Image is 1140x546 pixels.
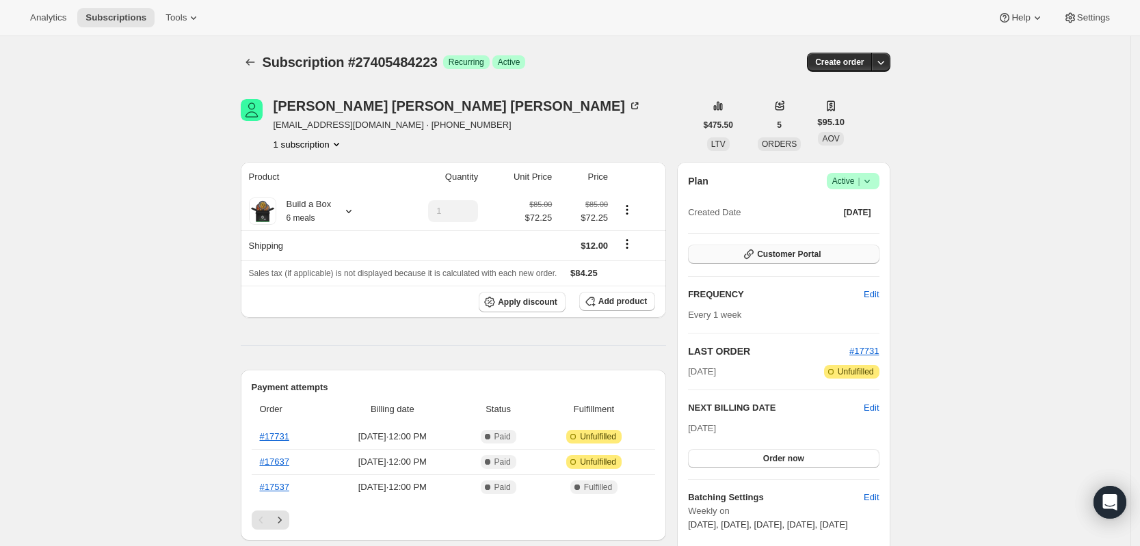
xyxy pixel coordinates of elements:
h2: Plan [688,174,708,188]
span: Settings [1077,12,1110,23]
span: $72.25 [525,211,553,225]
a: #17637 [260,456,289,467]
span: Customer Portal [757,249,821,260]
button: Next [270,510,289,530]
span: Gabriela Rodrigues de Carvalho [241,99,263,121]
span: Billing date [329,402,455,416]
h2: LAST ORDER [688,344,849,358]
span: Paid [494,482,511,493]
span: Create order [815,57,864,68]
span: Unfulfilled [580,431,616,442]
button: #17731 [849,344,879,358]
span: Recurring [449,57,484,68]
button: Analytics [22,8,75,27]
th: Product [241,162,390,192]
div: [PERSON_NAME] [PERSON_NAME] [PERSON_NAME] [274,99,642,113]
button: Tools [157,8,209,27]
span: Edit [864,491,879,504]
span: ORDERS [762,139,797,149]
button: Subscriptions [241,53,260,72]
button: [DATE] [836,203,879,222]
th: Quantity [390,162,482,192]
span: [DATE] · 12:00 PM [329,455,455,469]
a: #17537 [260,482,289,492]
th: Price [556,162,612,192]
small: $85.00 [585,200,608,208]
span: [DATE] [844,207,871,218]
span: Unfulfilled [838,366,874,377]
button: Product actions [616,202,638,217]
span: [DATE], [DATE], [DATE], [DATE], [DATE] [688,519,848,530]
th: Order [252,394,326,424]
span: Fulfilled [584,482,612,493]
button: Add product [579,292,655,311]
a: #17731 [849,346,879,356]
button: Shipping actions [616,236,638,251]
span: Subscription #27405484223 [263,55,438,70]
th: Shipping [241,230,390,260]
h2: FREQUENCY [688,288,864,301]
button: $475.50 [695,115,741,135]
span: Fulfillment [541,402,647,416]
span: Active [832,174,874,188]
img: product img [249,197,276,225]
div: Build a Box [276,197,332,225]
span: $72.25 [560,211,608,225]
span: Every 1 week [688,310,741,320]
h6: Batching Settings [688,491,864,504]
span: Edit [864,288,879,301]
span: Paid [494,456,511,467]
th: Unit Price [482,162,556,192]
span: Help [1011,12,1030,23]
button: Apply discount [479,292,566,312]
span: Sales tax (if applicable) is not displayed because it is calculated with each new order. [249,269,557,278]
button: Product actions [274,137,343,151]
button: Order now [688,449,879,468]
span: Weekly on [688,504,879,518]
h2: Payment attempts [252,381,656,394]
button: Edit [856,487,887,508]
small: 6 meals [287,213,315,223]
span: Order now [763,453,804,464]
button: 5 [769,115,790,135]
button: Help [990,8,1052,27]
span: Add product [598,296,647,307]
span: $12.00 [581,241,608,251]
span: | [858,176,860,187]
span: $95.10 [817,115,845,129]
button: Customer Portal [688,245,879,264]
span: [DATE] · 12:00 PM [329,480,455,494]
span: $84.25 [570,268,598,278]
span: Paid [494,431,511,442]
span: Active [498,57,520,68]
button: Create order [807,53,872,72]
span: AOV [822,134,839,144]
button: Subscriptions [77,8,155,27]
span: LTV [711,139,726,149]
nav: Pagination [252,510,656,530]
h2: NEXT BILLING DATE [688,401,864,415]
span: Analytics [30,12,66,23]
span: 5 [777,120,782,131]
span: [DATE] [688,365,716,379]
span: Apply discount [498,297,557,308]
span: Unfulfilled [580,456,616,467]
a: #17731 [260,431,289,441]
button: Settings [1055,8,1118,27]
div: Open Intercom Messenger [1093,486,1126,519]
span: Created Date [688,206,741,219]
button: Edit [856,284,887,305]
span: $475.50 [704,120,733,131]
span: Subscriptions [85,12,146,23]
button: Edit [864,401,879,415]
small: $85.00 [529,200,552,208]
span: [DATE] · 12:00 PM [329,430,455,443]
span: Status [464,402,532,416]
span: [DATE] [688,423,716,433]
span: Tools [165,12,187,23]
span: [EMAIL_ADDRESS][DOMAIN_NAME] · [PHONE_NUMBER] [274,118,642,132]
